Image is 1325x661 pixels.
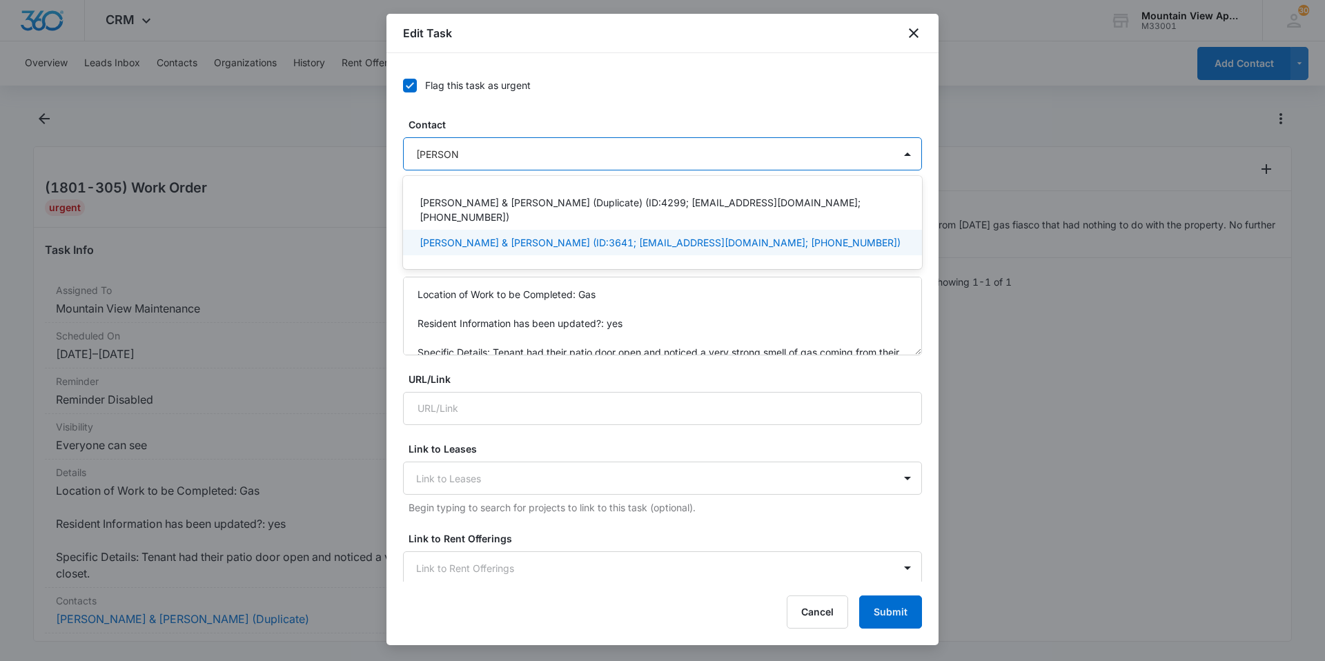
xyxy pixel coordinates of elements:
[787,595,848,629] button: Cancel
[409,531,927,546] label: Link to Rent Offerings
[403,392,922,425] input: URL/Link
[859,595,922,629] button: Submit
[425,78,531,92] div: Flag this task as urgent
[409,442,927,456] label: Link to Leases
[409,372,927,386] label: URL/Link
[420,235,901,250] p: [PERSON_NAME] & [PERSON_NAME] (ID:3641; [EMAIL_ADDRESS][DOMAIN_NAME]; [PHONE_NUMBER])
[403,25,452,41] h1: Edit Task
[905,25,922,41] button: close
[409,117,927,132] label: Contact
[409,500,922,515] p: Begin typing to search for projects to link to this task (optional).
[420,195,903,224] p: [PERSON_NAME] & [PERSON_NAME] (Duplicate) (ID:4299; [EMAIL_ADDRESS][DOMAIN_NAME]; [PHONE_NUMBER])
[403,277,922,355] textarea: Location of Work to be Completed: Gas Resident Information has been updated?: yes Specific Detail...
